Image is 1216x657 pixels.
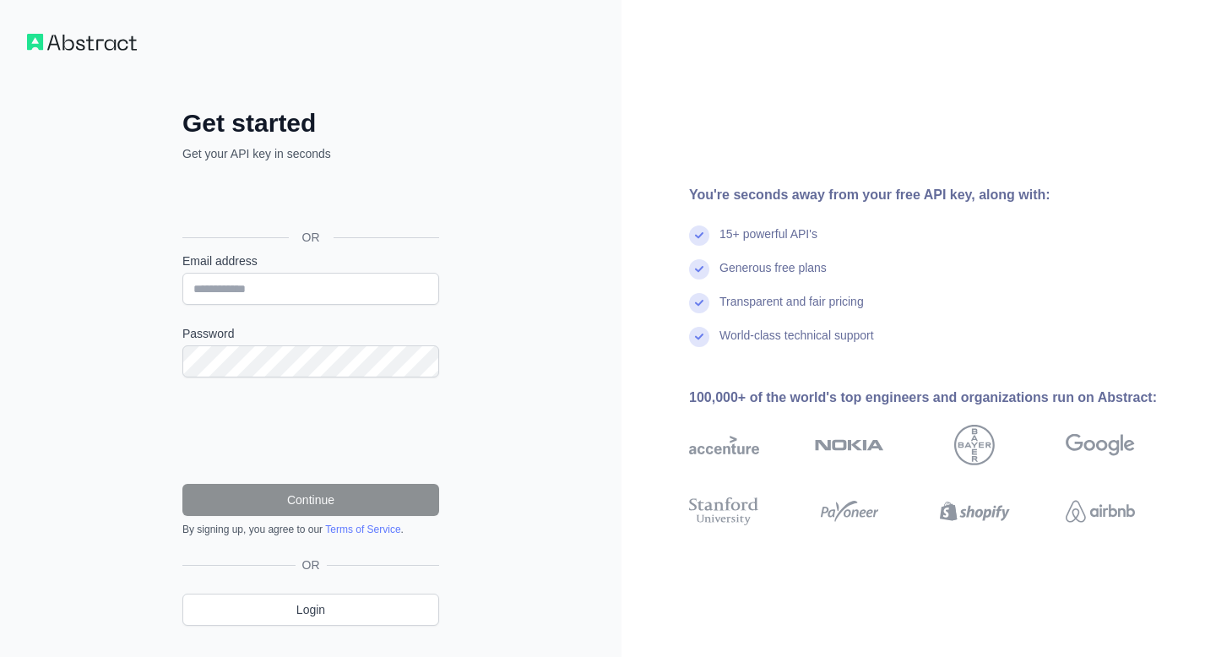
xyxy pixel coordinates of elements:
iframe: Sign in with Google Button [174,181,444,218]
img: payoneer [815,494,885,529]
div: By signing up, you agree to our . [182,523,439,536]
a: Terms of Service [325,524,400,535]
div: 100,000+ of the world's top engineers and organizations run on Abstract: [689,388,1189,408]
img: check mark [689,327,709,347]
img: Workflow [27,34,137,51]
img: stanford university [689,494,759,529]
button: Continue [182,484,439,516]
img: check mark [689,259,709,280]
div: World-class technical support [719,327,874,361]
img: check mark [689,293,709,313]
img: bayer [954,425,995,465]
a: Login [182,594,439,626]
span: OR [296,557,327,573]
img: airbnb [1066,494,1136,529]
div: 15+ powerful API's [719,225,817,259]
img: nokia [815,425,885,465]
p: Get your API key in seconds [182,145,439,162]
img: google [1066,425,1136,465]
div: Transparent and fair pricing [719,293,864,327]
img: shopify [940,494,1010,529]
label: Password [182,325,439,342]
h2: Get started [182,108,439,138]
img: accenture [689,425,759,465]
span: OR [289,229,334,246]
iframe: reCAPTCHA [182,398,439,464]
img: check mark [689,225,709,246]
div: Generous free plans [719,259,827,293]
div: You're seconds away from your free API key, along with: [689,185,1189,205]
label: Email address [182,252,439,269]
